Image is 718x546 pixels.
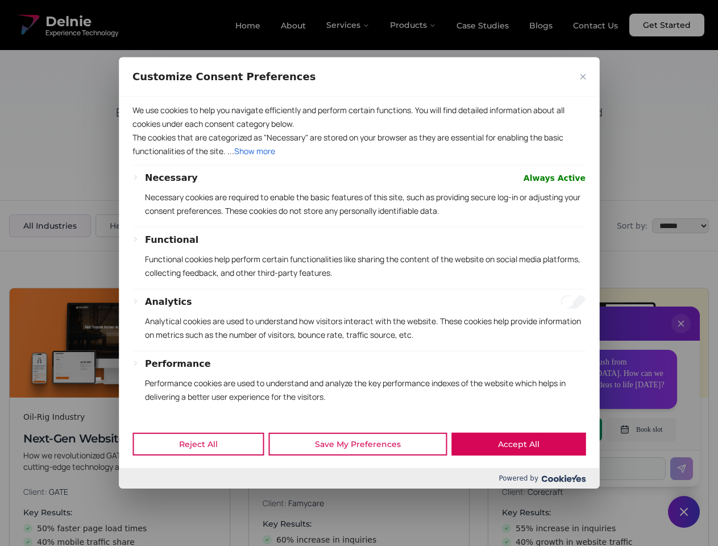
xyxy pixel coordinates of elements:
[451,433,586,456] button: Accept All
[524,171,586,185] span: Always Active
[234,144,275,158] button: Show more
[132,433,264,456] button: Reject All
[145,191,586,218] p: Necessary cookies are required to enable the basic features of this site, such as providing secur...
[580,74,586,80] img: Close
[132,70,316,84] span: Customize Consent Preferences
[541,475,586,482] img: Cookieyes logo
[145,233,198,247] button: Functional
[145,171,198,185] button: Necessary
[145,295,192,309] button: Analytics
[268,433,447,456] button: Save My Preferences
[119,468,599,489] div: Powered by
[145,357,211,371] button: Performance
[561,295,586,309] input: Enable Analytics
[145,315,586,342] p: Analytical cookies are used to understand how visitors interact with the website. These cookies h...
[132,131,586,158] p: The cookies that are categorized as "Necessary" are stored on your browser as they are essential ...
[145,253,586,280] p: Functional cookies help perform certain functionalities like sharing the content of the website o...
[132,104,586,131] p: We use cookies to help you navigate efficiently and perform certain functions. You will find deta...
[145,377,586,404] p: Performance cookies are used to understand and analyze the key performance indexes of the website...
